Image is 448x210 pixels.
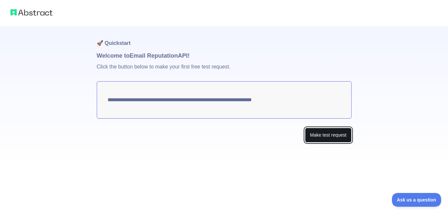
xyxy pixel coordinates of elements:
[10,8,52,17] img: Abstract logo
[305,128,351,143] button: Make test request
[97,51,352,60] h1: Welcome to Email Reputation API!
[97,26,352,51] h1: 🚀 Quickstart
[97,60,352,81] p: Click the button below to make your first free test request.
[392,193,441,207] iframe: Toggle Customer Support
